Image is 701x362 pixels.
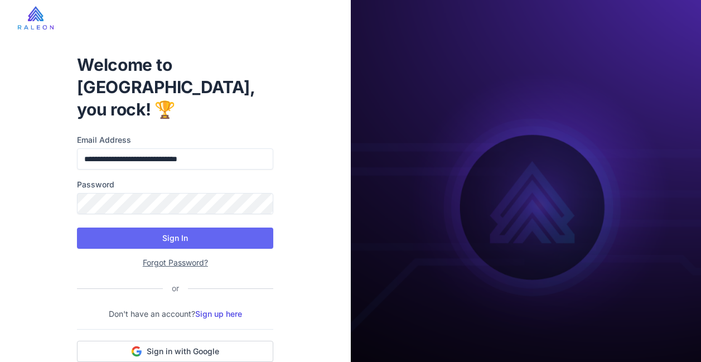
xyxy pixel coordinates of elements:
button: Sign In [77,228,273,249]
button: Sign in with Google [77,341,273,362]
label: Password [77,178,273,191]
img: raleon-logo-whitebg.9aac0268.jpg [18,6,54,30]
a: Forgot Password? [143,258,208,267]
label: Email Address [77,134,273,146]
h1: Welcome to [GEOGRAPHIC_DATA], you rock! 🏆 [77,54,273,120]
a: Sign up here [195,309,242,318]
div: or [163,282,188,295]
p: Don't have an account? [77,308,273,320]
span: Sign in with Google [147,346,219,357]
